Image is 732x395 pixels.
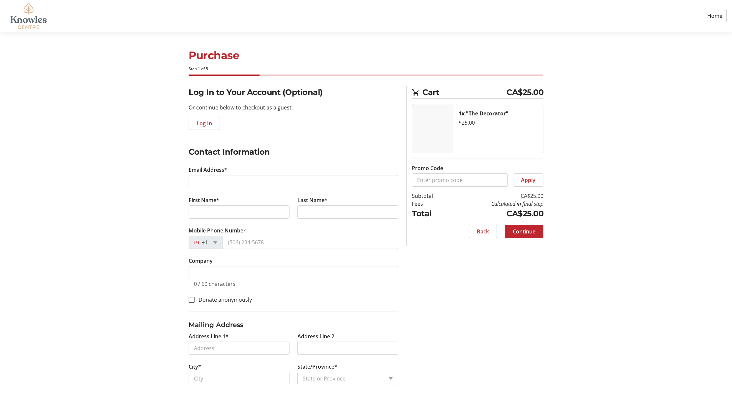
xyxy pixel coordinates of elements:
label: Address Line 1* [189,332,229,340]
input: City [189,372,290,385]
img: "The Decorator" [412,104,453,153]
tr-character-limit: 0 / 60 characters [194,280,235,288]
span: Back [477,228,489,235]
div: $25.00 [459,119,538,127]
button: Apply [513,173,543,187]
span: Apply [521,176,535,184]
td: Calculated in final step [450,200,543,208]
label: Last Name* [297,196,327,204]
strong: 1x "The Decorator" [459,110,508,117]
span: Log In [197,119,212,127]
h1: Purchase [189,47,543,63]
h2: Log In to Your Account (Optional) [189,86,398,98]
td: CA$25.00 [450,192,543,200]
input: Enter promo code [412,173,508,187]
label: Mobile Phone Number [189,227,246,234]
p: Or continue below to checkout as a guest. [189,104,398,111]
span: Cart [422,86,506,98]
label: Donate anonymously [195,296,252,304]
button: Continue [505,225,543,238]
td: CA$25.00 [450,208,543,220]
label: Email Address* [189,166,227,174]
label: City* [189,363,201,371]
label: Company [189,257,213,265]
td: Fees [412,200,450,208]
input: (506) 234-5678 [223,236,398,249]
label: Promo Code [412,164,443,172]
a: Home [703,10,727,22]
button: Back [469,225,497,238]
img: Knowles Centre's Logo [5,3,52,29]
td: Total [412,208,450,220]
label: State/Province* [297,363,337,371]
span: CA$25.00 [506,86,543,98]
label: Address Line 2 [297,332,334,340]
td: Subtotal [412,192,450,200]
h2: Contact Information [189,146,398,158]
span: Continue [513,228,535,235]
div: Step 1 of 5 [189,66,543,72]
h3: Mailing Address [189,320,398,330]
button: Log In [189,117,220,130]
label: First Name* [189,196,219,204]
input: Address [189,342,290,355]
